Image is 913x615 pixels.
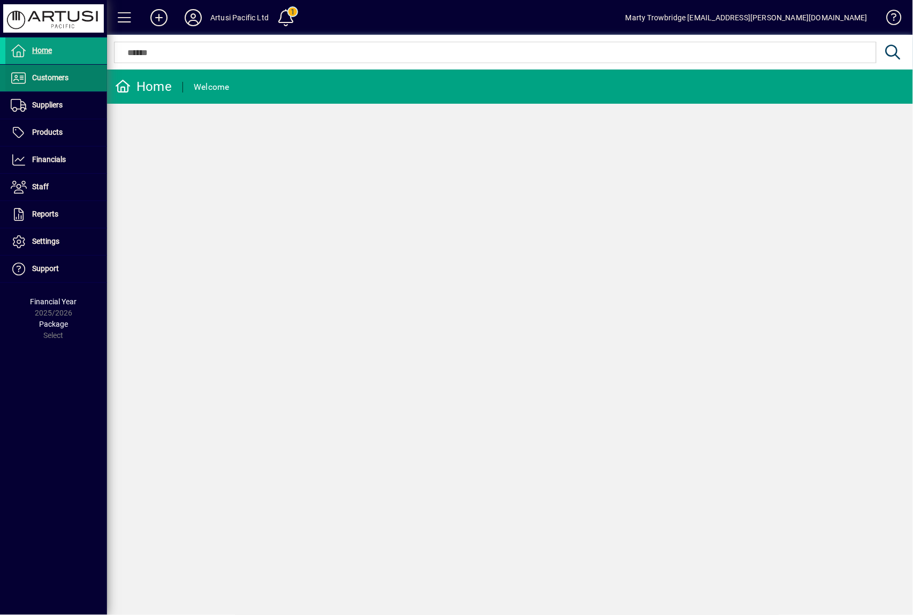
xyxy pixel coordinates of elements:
div: Home [115,78,172,95]
span: Financial Year [31,297,77,306]
div: Welcome [194,79,230,96]
a: Settings [5,228,107,255]
span: Suppliers [32,101,63,109]
span: Reports [32,210,58,218]
span: Staff [32,182,49,191]
div: Artusi Pacific Ltd [210,9,269,26]
a: Products [5,119,107,146]
a: Knowledge Base [878,2,900,37]
button: Profile [176,8,210,27]
span: Settings [32,237,59,245]
a: Suppliers [5,92,107,119]
span: Package [39,320,68,328]
span: Support [32,264,59,273]
a: Support [5,256,107,282]
a: Financials [5,147,107,173]
button: Add [142,8,176,27]
span: Home [32,46,52,55]
a: Customers [5,65,107,91]
a: Reports [5,201,107,228]
div: Marty Trowbridge [EMAIL_ADDRESS][PERSON_NAME][DOMAIN_NAME] [626,9,868,26]
span: Customers [32,73,69,82]
span: Financials [32,155,66,164]
span: Products [32,128,63,136]
a: Staff [5,174,107,201]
